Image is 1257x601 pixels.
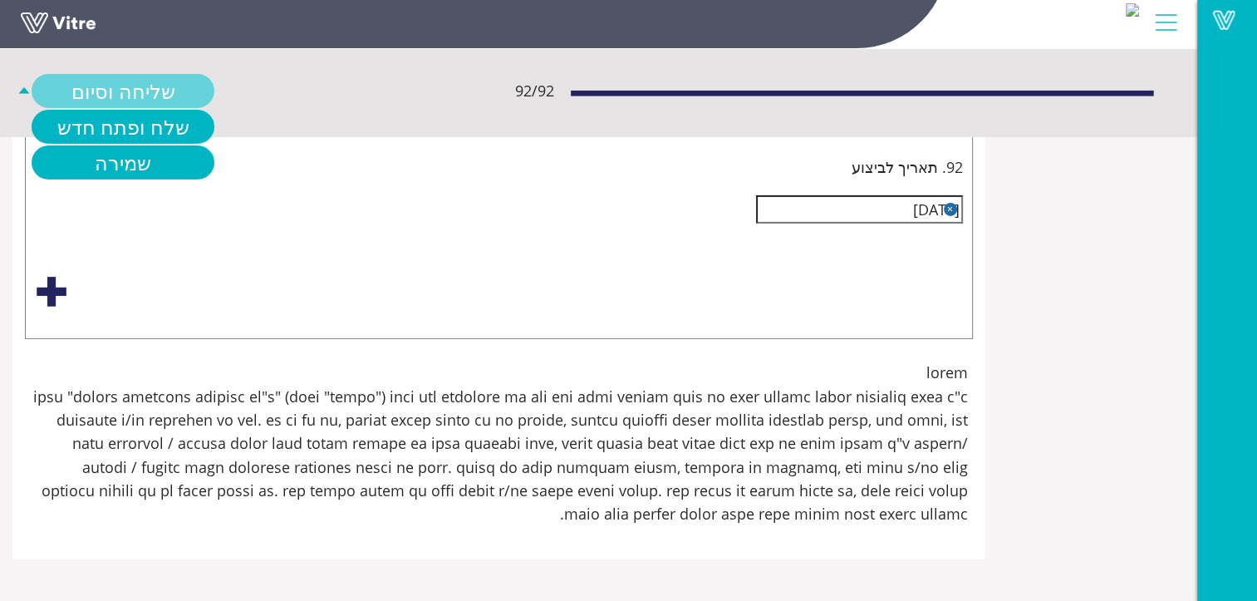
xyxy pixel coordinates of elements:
span: lorem ipsu "dolors ametcons adipisc el"s" (doei "tempo") inci utl etdolore ma ali eni admi veniam... [30,361,968,525]
span: 92. תאריך לביצוע [852,155,963,179]
a: שמירה [32,145,214,180]
span: 92 / 92 [515,79,554,102]
img: ca77c97f-db9d-495e-a36c-cb4935d74fd2.png [1126,3,1139,17]
a: שלח ופתח חדש [32,110,214,144]
a: שליחה וסיום [32,74,214,108]
span: caret-up [17,74,32,108]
